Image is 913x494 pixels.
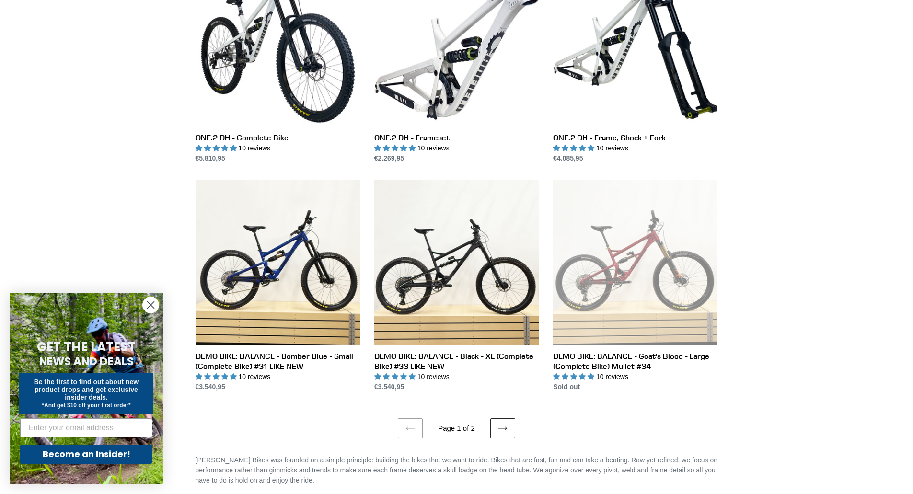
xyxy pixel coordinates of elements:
span: NEWS AND DEALS [39,354,134,369]
button: Close dialog [142,297,159,313]
button: Become an Insider! [20,445,152,464]
span: GET THE LATEST [37,338,136,356]
span: Be the first to find out about new product drops and get exclusive insider deals. [34,378,139,401]
input: Enter your email address [20,418,152,437]
span: *And get $10 off your first order* [42,402,130,409]
li: Page 1 of 2 [425,423,488,434]
p: [PERSON_NAME] Bikes was founded on a simple principle: building the bikes that we want to ride. B... [196,455,718,485]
